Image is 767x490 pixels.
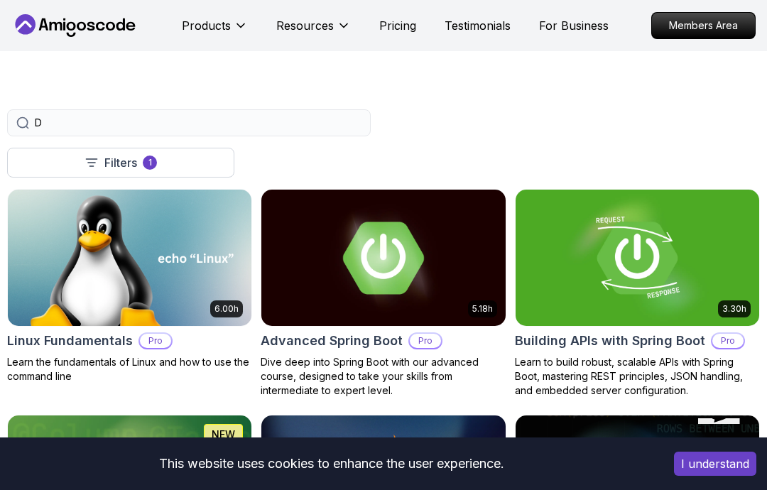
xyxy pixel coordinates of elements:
[35,116,361,130] input: Search Java, React, Spring boot ...
[261,355,506,398] p: Dive deep into Spring Boot with our advanced course, designed to take your skills from intermedia...
[515,189,760,398] a: Building APIs with Spring Boot card3.30hBuilding APIs with Spring BootProLearn to build robust, s...
[515,331,705,351] h2: Building APIs with Spring Boot
[410,334,441,348] p: Pro
[11,448,653,479] div: This website uses cookies to enhance the user experience.
[276,17,351,45] button: Resources
[7,148,234,178] button: Filters1
[7,331,133,351] h2: Linux Fundamentals
[712,334,744,348] p: Pro
[182,17,231,34] p: Products
[379,17,416,34] a: Pricing
[261,331,403,351] h2: Advanced Spring Boot
[182,17,248,45] button: Products
[722,303,746,315] p: 3.30h
[651,12,756,39] a: Members Area
[445,17,511,34] a: Testimonials
[104,154,137,171] p: Filters
[515,355,760,398] p: Learn to build robust, scalable APIs with Spring Boot, mastering REST principles, JSON handling, ...
[674,452,756,476] button: Accept cookies
[214,303,239,315] p: 6.00h
[539,17,609,34] a: For Business
[7,189,252,383] a: Linux Fundamentals card6.00hLinux FundamentalsProLearn the fundamentals of Linux and how to use t...
[8,190,251,326] img: Linux Fundamentals card
[276,17,334,34] p: Resources
[261,189,506,398] a: Advanced Spring Boot card5.18hAdvanced Spring BootProDive deep into Spring Boot with our advanced...
[692,418,756,479] iframe: chat widget
[140,334,171,348] p: Pro
[261,190,505,326] img: Advanced Spring Boot card
[148,157,152,168] p: 1
[7,355,252,383] p: Learn the fundamentals of Linux and how to use the command line
[652,13,755,38] p: Members Area
[516,190,759,326] img: Building APIs with Spring Boot card
[212,428,235,442] p: NEW
[472,303,493,315] p: 5.18h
